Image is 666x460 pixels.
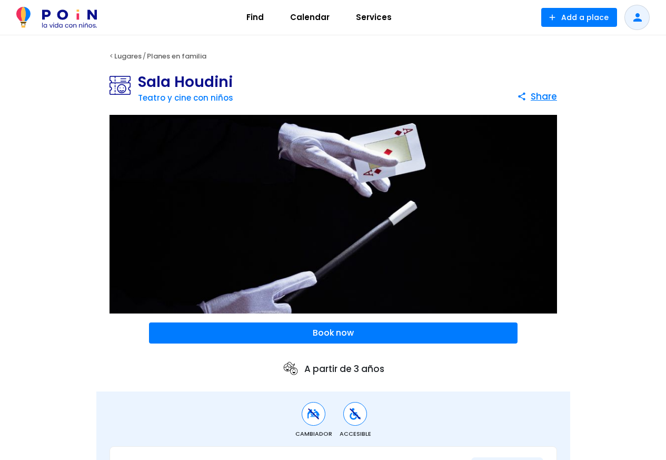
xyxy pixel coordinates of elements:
[351,9,396,26] span: Services
[233,5,277,30] a: Find
[307,407,320,420] img: Cambiador
[16,7,97,28] img: POiN
[340,429,371,438] span: Accesible
[138,75,233,90] h1: Sala Houdini
[285,9,334,26] span: Calendar
[147,51,206,61] a: Planes en familia
[282,360,384,377] p: A partir de 3 años
[277,5,343,30] a: Calendar
[110,115,557,314] img: Sala Houdini
[343,5,405,30] a: Services
[282,360,299,377] img: ages icon
[517,87,557,106] button: Share
[349,407,362,420] img: Accesible
[114,51,142,61] a: Lugares
[149,322,518,344] button: Book now
[96,48,570,64] div: < /
[110,75,138,96] img: Teatro y cine con niños
[138,92,233,103] a: Teatro y cine con niños
[295,429,332,438] span: Cambiador
[242,9,269,26] span: Find
[541,8,617,27] button: Add a place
